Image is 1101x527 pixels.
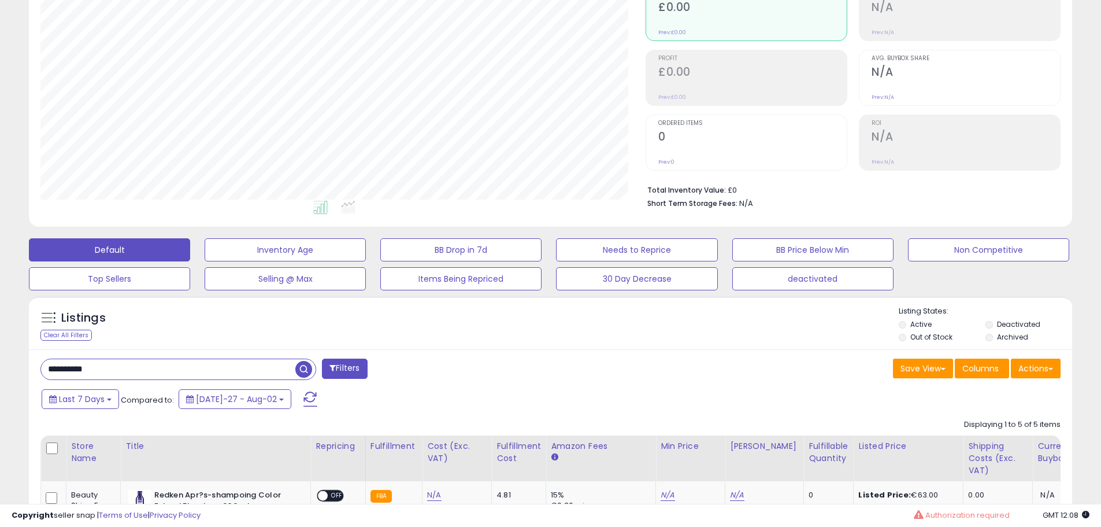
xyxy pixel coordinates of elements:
label: Active [910,319,932,329]
div: Beauty Shine For U FR [71,490,112,522]
b: Total Inventory Value: [647,185,726,195]
span: [DATE]-27 - Aug-02 [196,393,277,405]
span: OFF [328,491,347,501]
h2: 0 [658,130,847,146]
label: Out of Stock [910,332,952,342]
div: €63.00 [858,490,954,500]
span: N/A [1040,489,1054,500]
div: Fulfillment Cost [496,440,541,465]
a: Privacy Policy [150,510,201,521]
button: Selling @ Max [205,267,366,290]
small: Prev: N/A [872,94,894,101]
b: Redken Apr?s-shampoing Color Extend Blondage 300 ml [154,490,295,514]
small: Prev: 0 [658,159,674,165]
div: 0 [809,490,844,500]
h2: N/A [872,65,1060,81]
div: Shipping Costs (Exc. VAT) [968,440,1028,477]
h2: N/A [872,1,1060,16]
button: Items Being Repriced [380,267,542,290]
button: BB Price Below Min [732,238,894,261]
span: 2025-08-10 12:08 GMT [1043,510,1089,521]
div: [PERSON_NAME] [730,440,799,452]
div: Store Name [71,440,116,465]
button: Last 7 Days [42,389,119,409]
a: N/A [661,489,674,501]
div: Fulfillable Quantity [809,440,848,465]
div: Min Price [661,440,720,452]
li: £0 [647,182,1052,196]
a: N/A [730,489,744,501]
span: Last 7 Days [59,393,105,405]
span: Profit [658,56,847,62]
div: Amazon Fees [551,440,651,452]
small: Prev: £0.00 [658,94,686,101]
div: Fulfillment [370,440,417,452]
button: Actions [1011,359,1061,378]
div: Cost (Exc. VAT) [427,440,487,465]
button: Needs to Reprice [556,238,717,261]
h5: Listings [61,310,106,326]
div: Displaying 1 to 5 of 5 items [964,419,1061,430]
small: Prev: N/A [872,159,894,165]
h2: N/A [872,130,1060,146]
small: Prev: £0.00 [658,29,686,36]
strong: Copyright [12,510,54,521]
span: Columns [962,363,999,374]
div: 4.81 [496,490,537,500]
b: Short Term Storage Fees: [647,198,737,208]
span: ROI [872,120,1060,127]
h2: £0.00 [658,65,847,81]
h2: £0.00 [658,1,847,16]
b: Listed Price: [858,489,911,500]
div: Repricing [316,440,361,452]
label: Deactivated [997,319,1040,329]
a: N/A [427,489,441,501]
p: Listing States: [899,306,1072,317]
small: Amazon Fees. [551,452,558,463]
span: N/A [739,198,753,209]
button: 30 Day Decrease [556,267,717,290]
button: Inventory Age [205,238,366,261]
div: Clear All Filters [40,330,92,341]
div: Current Buybox Price [1037,440,1097,465]
div: Listed Price [858,440,958,452]
span: Ordered Items [658,120,847,127]
button: Save View [893,359,953,378]
small: FBA [370,490,392,503]
img: 41Vjbnjx0sL._SL40_.jpg [128,490,151,513]
button: Columns [955,359,1009,378]
button: BB Drop in 7d [380,238,542,261]
div: seller snap | | [12,510,201,521]
div: 0.00 [968,490,1024,500]
a: Terms of Use [99,510,148,521]
button: Default [29,238,190,261]
div: Title [125,440,306,452]
span: Compared to: [121,395,174,406]
button: Filters [322,359,367,379]
div: 15% [551,490,647,500]
label: Archived [997,332,1028,342]
span: Avg. Buybox Share [872,56,1060,62]
button: deactivated [732,267,894,290]
button: Top Sellers [29,267,190,290]
button: [DATE]-27 - Aug-02 [179,389,291,409]
small: Prev: N/A [872,29,894,36]
button: Non Competitive [908,238,1069,261]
